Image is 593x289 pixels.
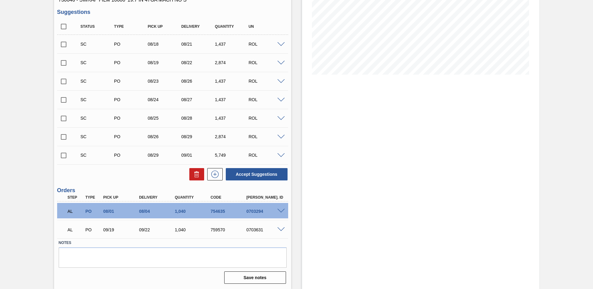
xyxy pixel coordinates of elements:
div: Purchase order [112,116,150,121]
button: Accept Suggestions [226,168,288,180]
div: Purchase order [112,79,150,84]
div: ROL [247,116,284,121]
div: [PERSON_NAME]. ID [245,195,285,200]
div: 1,040 [173,227,213,232]
div: Suggestion Created [79,42,116,47]
div: 08/28/2025 [180,116,217,121]
div: UN [247,24,284,29]
div: 1,437 [213,79,251,84]
div: 08/26/2025 [180,79,217,84]
div: Code [209,195,249,200]
div: 08/23/2025 [146,79,183,84]
h3: Orders [57,187,288,194]
div: ROL [247,42,284,47]
div: Suggestion Created [79,134,116,139]
div: Purchase order [112,153,150,158]
div: New suggestion [204,168,223,180]
div: Awaiting Load Composition [66,204,85,218]
div: Quantity [213,24,251,29]
div: 1,437 [213,116,251,121]
div: Pick up [102,195,142,200]
div: 1,040 [173,209,213,214]
div: Delivery [180,24,217,29]
div: 09/22/2025 [137,227,178,232]
div: 08/24/2025 [146,97,183,102]
div: Purchase order [84,209,102,214]
div: 08/25/2025 [146,116,183,121]
div: 2,874 [213,60,251,65]
div: Suggestion Created [79,153,116,158]
div: Purchase order [112,97,150,102]
div: 08/22/2025 [180,60,217,65]
div: ROL [247,134,284,139]
div: 08/04/2025 [137,209,178,214]
div: Type [84,195,102,200]
div: Delivery [137,195,178,200]
div: Delete Suggestions [186,168,204,180]
div: Quantity [173,195,213,200]
label: Notes [59,238,287,247]
div: Awaiting Load Composition [66,223,85,237]
div: ROL [247,97,284,102]
div: 2,874 [213,134,251,139]
div: Step [66,195,85,200]
div: 0703631 [245,227,285,232]
div: Accept Suggestions [223,167,288,181]
div: 08/27/2025 [180,97,217,102]
div: 08/26/2025 [146,134,183,139]
div: Purchase order [112,134,150,139]
div: Suggestion Created [79,60,116,65]
div: 1,437 [213,42,251,47]
div: Suggestion Created [79,79,116,84]
div: 08/18/2025 [146,42,183,47]
div: Status [79,24,116,29]
div: 759570 [209,227,249,232]
div: Suggestion Created [79,116,116,121]
div: Purchase order [84,227,102,232]
div: Type [112,24,150,29]
p: AL [68,209,83,214]
div: 08/29/2025 [146,153,183,158]
div: Pick up [146,24,183,29]
div: 0703294 [245,209,285,214]
div: 09/01/2025 [180,153,217,158]
h3: Suggestions [57,9,288,15]
div: Purchase order [112,60,150,65]
div: ROL [247,79,284,84]
div: 08/21/2025 [180,42,217,47]
button: Save notes [224,271,286,284]
div: 5,749 [213,153,251,158]
div: 08/29/2025 [180,134,217,139]
div: Purchase order [112,42,150,47]
div: 754635 [209,209,249,214]
div: 08/19/2025 [146,60,183,65]
div: Suggestion Created [79,97,116,102]
div: ROL [247,60,284,65]
div: 09/19/2025 [102,227,142,232]
div: ROL [247,153,284,158]
div: 08/01/2025 [102,209,142,214]
div: 1,437 [213,97,251,102]
p: AL [68,227,83,232]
